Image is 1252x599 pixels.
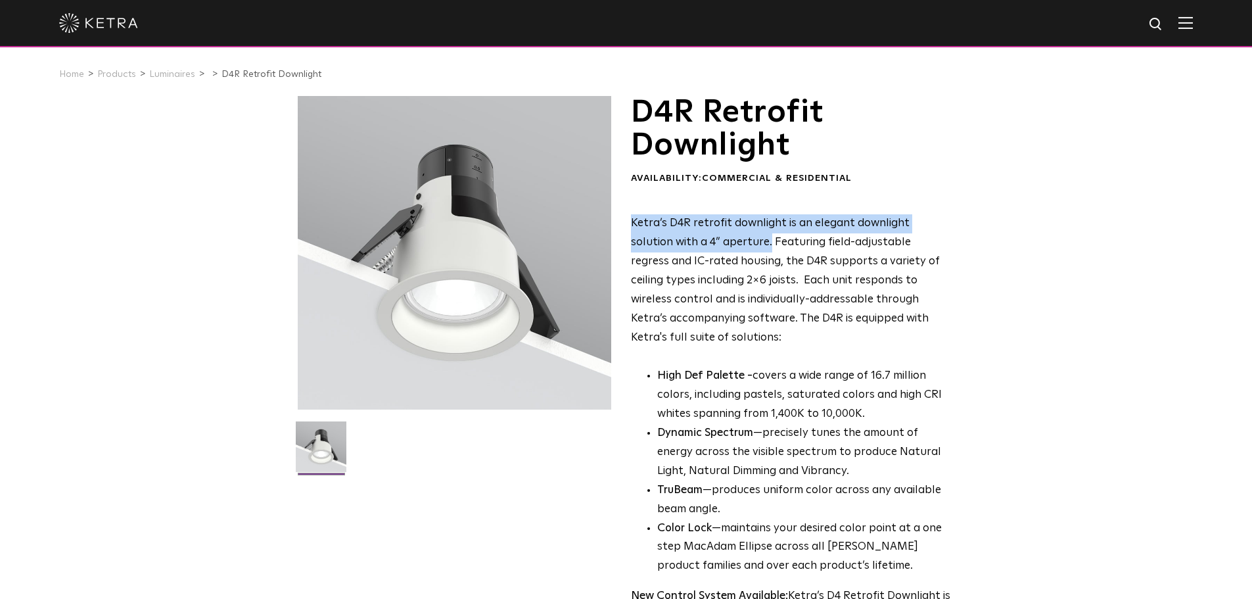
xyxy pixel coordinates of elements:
[657,519,951,577] li: —maintains your desired color point at a one step MacAdam Ellipse across all [PERSON_NAME] produc...
[657,424,951,481] li: —precisely tunes the amount of energy across the visible spectrum to produce Natural Light, Natur...
[657,485,703,496] strong: TruBeam
[1148,16,1165,33] img: search icon
[149,70,195,79] a: Luminaires
[221,70,321,79] a: D4R Retrofit Downlight
[296,421,346,482] img: D4R Retrofit Downlight
[657,427,753,439] strong: Dynamic Spectrum
[97,70,136,79] a: Products
[657,367,951,424] p: covers a wide range of 16.7 million colors, including pastels, saturated colors and high CRI whit...
[657,370,753,381] strong: High Def Palette -
[702,174,852,183] span: Commercial & Residential
[657,481,951,519] li: —produces uniform color across any available beam angle.
[631,214,951,347] p: Ketra’s D4R retrofit downlight is an elegant downlight solution with a 4” aperture. Featuring fie...
[657,523,712,534] strong: Color Lock
[59,13,138,33] img: ketra-logo-2019-white
[631,96,951,162] h1: D4R Retrofit Downlight
[59,70,84,79] a: Home
[1178,16,1193,29] img: Hamburger%20Nav.svg
[631,172,951,185] div: Availability:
